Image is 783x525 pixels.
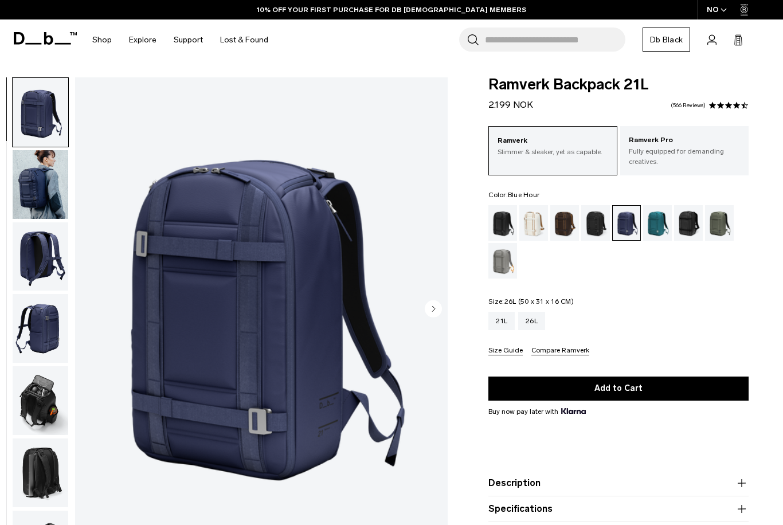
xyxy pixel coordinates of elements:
[220,19,268,60] a: Lost & Found
[674,205,703,241] a: Reflective Black
[12,222,69,292] button: Ramverk Backpack 21L Blue Hour
[12,150,69,220] button: Ramverk Backpack 21L Blue Hour
[620,126,749,175] a: Ramverk Pro Fully equipped for demanding creatives.
[488,191,539,198] legend: Color:
[12,438,69,508] button: Ramverk Backpack 21L Blue Hour
[488,347,523,355] button: Size Guide
[488,377,749,401] button: Add to Cart
[12,293,69,363] button: Ramverk Backpack 21L Blue Hour
[13,78,68,147] img: Ramverk Backpack 21L Blue Hour
[12,366,69,436] button: Ramverk Backpack 21L Blue Hour
[550,205,579,241] a: Espresso
[488,406,586,417] span: Buy now pay later with
[498,135,608,147] p: Ramverk
[508,191,539,199] span: Blue Hour
[629,146,740,167] p: Fully equipped for demanding creatives.
[581,205,610,241] a: Charcoal Grey
[488,99,533,110] span: 2.199 NOK
[671,103,706,108] a: 566 reviews
[488,312,515,330] a: 21L
[174,19,203,60] a: Support
[561,408,586,414] img: {"height" => 20, "alt" => "Klarna"}
[629,135,740,146] p: Ramverk Pro
[518,312,545,330] a: 26L
[643,28,690,52] a: Db Black
[531,347,589,355] button: Compare Ramverk
[257,5,526,15] a: 10% OFF YOUR FIRST PURCHASE FOR DB [DEMOGRAPHIC_DATA] MEMBERS
[488,243,517,279] a: Sand Grey
[13,150,68,219] img: Ramverk Backpack 21L Blue Hour
[498,147,608,157] p: Slimmer & sleaker, yet as capable.
[488,77,749,92] span: Ramverk Backpack 21L
[488,298,574,305] legend: Size:
[504,297,574,305] span: 26L (50 x 31 x 16 CM)
[129,19,156,60] a: Explore
[13,366,68,435] img: Ramverk Backpack 21L Blue Hour
[488,476,749,490] button: Description
[425,300,442,320] button: Next slide
[488,205,517,241] a: Black Out
[705,205,734,241] a: Moss Green
[13,438,68,507] img: Ramverk Backpack 21L Blue Hour
[488,502,749,516] button: Specifications
[12,77,69,147] button: Ramverk Backpack 21L Blue Hour
[13,294,68,363] img: Ramverk Backpack 21L Blue Hour
[84,19,277,60] nav: Main Navigation
[13,222,68,291] img: Ramverk Backpack 21L Blue Hour
[643,205,672,241] a: Midnight Teal
[519,205,548,241] a: Oatmilk
[612,205,641,241] a: Blue Hour
[92,19,112,60] a: Shop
